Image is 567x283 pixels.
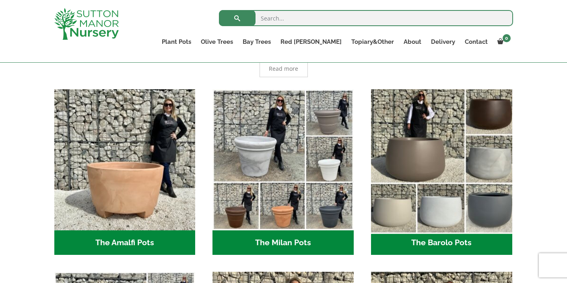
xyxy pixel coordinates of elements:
input: Search... [219,10,513,26]
span: 0 [503,34,511,42]
a: Bay Trees [238,36,276,47]
a: Olive Trees [196,36,238,47]
a: Plant Pots [157,36,196,47]
h2: The Barolo Pots [371,230,512,255]
a: About [399,36,426,47]
h2: The Milan Pots [212,230,354,255]
a: Contact [460,36,493,47]
span: Read more [269,66,298,72]
a: Visit product category The Barolo Pots [371,89,512,255]
img: logo [54,8,119,40]
a: Visit product category The Milan Pots [212,89,354,255]
a: 0 [493,36,513,47]
a: Topiary&Other [346,36,399,47]
img: The Amalfi Pots [54,89,196,230]
img: The Barolo Pots [367,86,515,234]
a: Delivery [426,36,460,47]
h2: The Amalfi Pots [54,230,196,255]
a: Visit product category The Amalfi Pots [54,89,196,255]
a: Red [PERSON_NAME] [276,36,346,47]
img: The Milan Pots [212,89,354,230]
